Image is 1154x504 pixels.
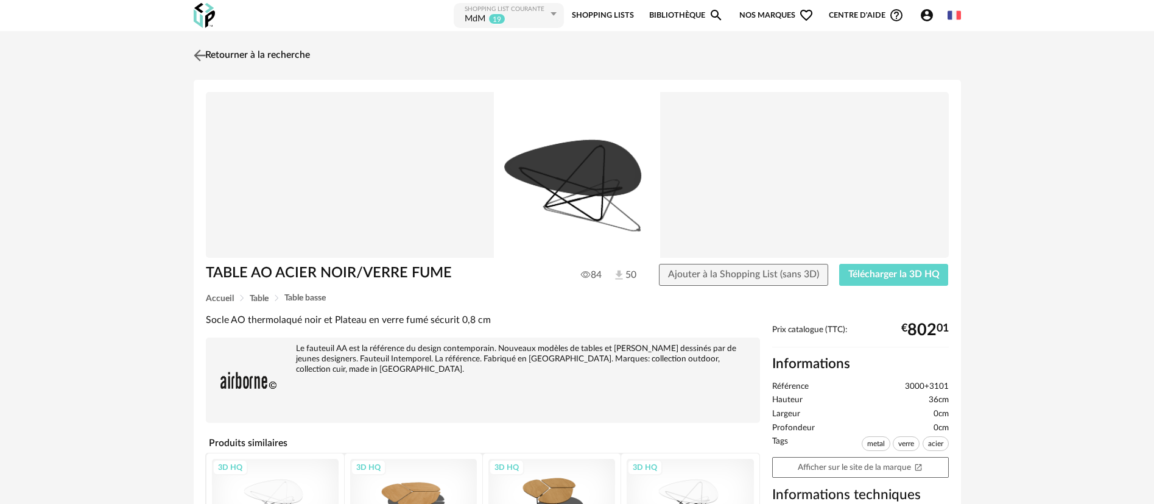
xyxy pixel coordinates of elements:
div: Prix catalogue (TTC): [772,325,949,347]
span: Nos marques [739,2,814,29]
span: metal [862,436,890,451]
h3: Informations techniques [772,486,949,504]
span: 0cm [934,423,949,434]
a: BibliothèqueMagnify icon [649,2,723,29]
div: 3D HQ [489,460,524,475]
span: Référence [772,382,809,392]
span: Magnify icon [709,8,723,23]
img: OXP [194,3,215,28]
div: 3D HQ [213,460,248,475]
a: Shopping Lists [572,2,634,29]
span: Hauteur [772,395,803,406]
span: Télécharger la 3D HQ [848,269,940,279]
span: Help Circle Outline icon [889,8,904,23]
img: Product pack shot [206,92,949,258]
span: acier [923,436,949,451]
span: 0cm [934,409,949,420]
div: Breadcrumb [206,294,949,303]
span: Table [250,294,269,303]
span: Table basse [284,294,326,302]
img: fr [948,9,961,22]
img: Téléchargements [613,269,625,282]
span: 36cm [929,395,949,406]
sup: 19 [488,13,505,24]
h2: Informations [772,355,949,373]
span: Centre d'aideHelp Circle Outline icon [829,8,904,23]
span: Heart Outline icon [799,8,814,23]
span: 50 [613,269,636,282]
div: Shopping List courante [465,5,547,13]
span: Largeur [772,409,800,420]
a: Afficher sur le site de la marqueOpen In New icon [772,457,949,478]
span: Account Circle icon [920,8,934,23]
span: verre [893,436,920,451]
span: Ajouter à la Shopping List (sans 3D) [668,269,819,279]
div: Le fauteuil AA est la référence du design contemporain. Nouveaux modèles de tables et [PERSON_NAM... [212,344,754,375]
span: 84 [581,269,602,281]
span: Open In New icon [914,463,923,471]
div: Socle AO thermolaqué noir et Plateau en verre fumé sécurit 0,8 cm [206,314,760,327]
div: 3D HQ [627,460,663,475]
div: MdM [465,13,485,26]
span: 3000+3101 [905,382,949,392]
span: Account Circle icon [920,8,940,23]
img: brand logo [212,344,285,417]
span: 802 [907,325,937,335]
img: svg+xml;base64,PHN2ZyB3aWR0aD0iMjQiIGhlaWdodD0iMjQiIHZpZXdCb3g9IjAgMCAyNCAyNCIgZmlsbD0ibm9uZSIgeG... [191,46,208,64]
div: € 01 [901,325,949,335]
button: Télécharger la 3D HQ [839,264,949,286]
div: 3D HQ [351,460,386,475]
h1: TABLE AO ACIER NOIR/VERRE FUME [206,264,508,283]
span: Accueil [206,294,234,303]
button: Ajouter à la Shopping List (sans 3D) [659,264,828,286]
a: Retourner à la recherche [191,42,310,69]
span: Profondeur [772,423,815,434]
span: Tags [772,436,788,454]
h4: Produits similaires [206,434,760,452]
